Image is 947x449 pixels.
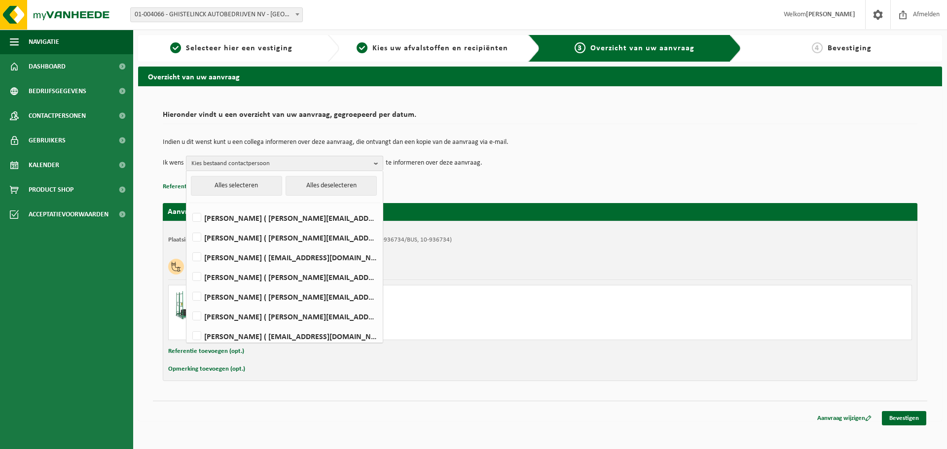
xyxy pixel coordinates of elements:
button: Kies bestaand contactpersoon [186,156,383,171]
span: 01-004066 - GHISTELINCK AUTOBEDRIJVEN NV - WAREGEM [131,8,302,22]
span: 4 [812,42,823,53]
span: Dashboard [29,54,66,79]
strong: [PERSON_NAME] [806,11,855,18]
span: Navigatie [29,30,59,54]
span: Acceptatievoorwaarden [29,202,109,227]
strong: Plaatsingsadres: [168,237,211,243]
label: [PERSON_NAME] ( [PERSON_NAME][EMAIL_ADDRESS][DOMAIN_NAME] ) [190,270,378,284]
div: Aantal leveren: 1 [213,327,580,335]
h2: Hieronder vindt u een overzicht van uw aanvraag, gegroepeerd per datum. [163,111,917,124]
button: Referentie toevoegen (opt.) [168,345,244,358]
span: Bevestiging [828,44,872,52]
a: 1Selecteer hier een vestiging [143,42,320,54]
p: Ik wens [163,156,183,171]
p: Indien u dit wenst kunt u een collega informeren over deze aanvraag, die ontvangt dan een kopie v... [163,139,917,146]
span: Overzicht van uw aanvraag [590,44,694,52]
span: 3 [575,42,585,53]
a: Bevestigen [882,411,926,425]
button: Alles selecteren [191,176,282,196]
span: Bedrijfsgegevens [29,79,86,104]
label: [PERSON_NAME] ( [PERSON_NAME][EMAIL_ADDRESS][DOMAIN_NAME] ) [190,309,378,324]
img: PB-MR-5500-MET-GN-01.png [174,290,203,320]
a: 2Kies uw afvalstoffen en recipiënten [344,42,521,54]
span: Selecteer hier een vestiging [186,44,292,52]
span: Kies uw afvalstoffen en recipiënten [372,44,508,52]
a: Aanvraag wijzigen [810,411,879,425]
span: Product Shop [29,177,73,202]
p: te informeren over deze aanvraag. [386,156,482,171]
label: [PERSON_NAME] ( [PERSON_NAME][EMAIL_ADDRESS][DOMAIN_NAME] ) [190,289,378,304]
button: Alles deselecteren [286,176,377,196]
span: 2 [357,42,367,53]
strong: Aanvraag voor [DATE] [168,208,242,216]
h2: Overzicht van uw aanvraag [138,67,942,86]
span: Contactpersonen [29,104,86,128]
div: Ophalen en plaatsen lege [213,306,580,314]
button: Referentie toevoegen (opt.) [163,180,239,193]
label: [PERSON_NAME] ( [PERSON_NAME][EMAIL_ADDRESS][DOMAIN_NAME] ) [190,230,378,245]
span: Gebruikers [29,128,66,153]
label: [PERSON_NAME] ( [PERSON_NAME][EMAIL_ADDRESS][DOMAIN_NAME] ) [190,210,378,225]
button: Opmerking toevoegen (opt.) [168,363,245,376]
span: Kies bestaand contactpersoon [191,156,370,171]
div: Aantal ophalen : 1 [213,319,580,327]
label: [PERSON_NAME] ( [EMAIL_ADDRESS][DOMAIN_NAME] ) [190,329,378,344]
span: 1 [170,42,181,53]
label: [PERSON_NAME] ( [EMAIL_ADDRESS][DOMAIN_NAME] ) [190,250,378,265]
span: 01-004066 - GHISTELINCK AUTOBEDRIJVEN NV - WAREGEM [130,7,303,22]
span: Kalender [29,153,59,177]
